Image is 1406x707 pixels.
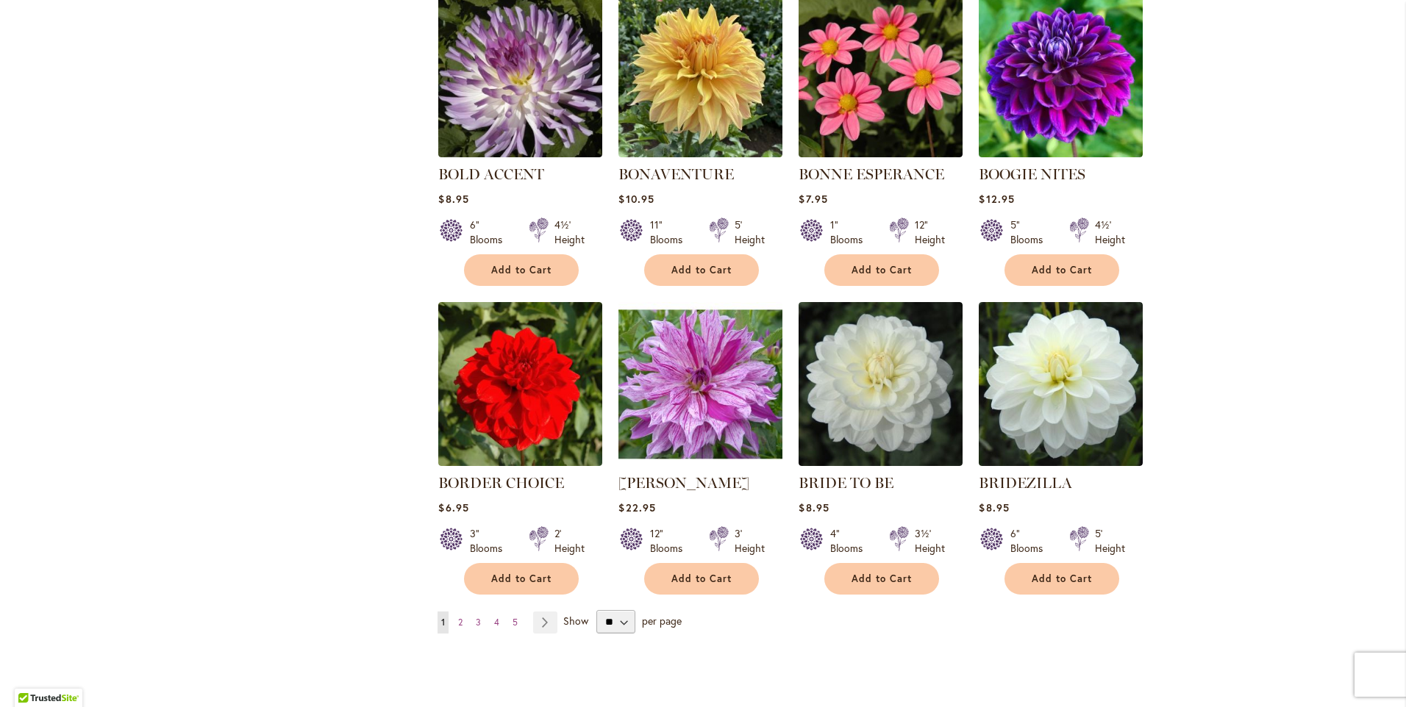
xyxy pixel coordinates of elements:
[650,526,691,556] div: 12" Blooms
[618,302,782,466] img: Brandon Michael
[438,146,602,160] a: BOLD ACCENT
[799,165,944,183] a: BONNE ESPERANCE
[438,192,468,206] span: $8.95
[644,254,759,286] button: Add to Cart
[979,302,1143,466] img: BRIDEZILLA
[1004,563,1119,595] button: Add to Cart
[1010,526,1052,556] div: 6" Blooms
[979,165,1085,183] a: BOOGIE NITES
[799,455,963,469] a: BRIDE TO BE
[1095,526,1125,556] div: 5' Height
[618,192,654,206] span: $10.95
[979,500,1009,514] span: $8.95
[438,302,602,466] img: BORDER CHOICE
[509,611,521,634] a: 5
[979,455,1143,469] a: BRIDEZILLA
[671,573,732,585] span: Add to Cart
[1032,573,1092,585] span: Add to Cart
[470,218,511,247] div: 6" Blooms
[979,192,1014,206] span: $12.95
[735,526,765,556] div: 3' Height
[438,500,468,514] span: $6.95
[644,563,759,595] button: Add to Cart
[438,474,564,492] a: BORDER CHOICE
[618,500,655,514] span: $22.95
[458,617,463,628] span: 2
[476,617,481,628] span: 3
[1032,264,1092,276] span: Add to Cart
[441,617,445,628] span: 1
[824,254,939,286] button: Add to Cart
[491,264,552,276] span: Add to Cart
[979,146,1143,160] a: BOOGIE NITES
[438,165,544,183] a: BOLD ACCENT
[618,165,734,183] a: BONAVENTURE
[799,146,963,160] a: BONNE ESPERANCE
[852,264,912,276] span: Add to Cart
[799,500,829,514] span: $8.95
[799,192,827,206] span: $7.95
[494,617,499,628] span: 4
[454,611,466,634] a: 2
[618,146,782,160] a: Bonaventure
[852,573,912,585] span: Add to Cart
[735,218,765,247] div: 5' Height
[563,614,588,628] span: Show
[650,218,691,247] div: 11" Blooms
[799,302,963,466] img: BRIDE TO BE
[491,573,552,585] span: Add to Cart
[472,611,485,634] a: 3
[470,526,511,556] div: 3" Blooms
[915,218,945,247] div: 12" Height
[618,455,782,469] a: Brandon Michael
[464,254,579,286] button: Add to Cart
[642,614,682,628] span: per page
[1095,218,1125,247] div: 4½' Height
[464,563,579,595] button: Add to Cart
[1010,218,1052,247] div: 5" Blooms
[671,264,732,276] span: Add to Cart
[979,474,1072,492] a: BRIDEZILLA
[513,617,518,628] span: 5
[618,474,749,492] a: [PERSON_NAME]
[554,526,585,556] div: 2' Height
[490,611,503,634] a: 4
[830,526,871,556] div: 4" Blooms
[1004,254,1119,286] button: Add to Cart
[799,474,893,492] a: BRIDE TO BE
[830,218,871,247] div: 1" Blooms
[824,563,939,595] button: Add to Cart
[554,218,585,247] div: 4½' Height
[438,455,602,469] a: BORDER CHOICE
[915,526,945,556] div: 3½' Height
[11,655,52,696] iframe: Launch Accessibility Center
